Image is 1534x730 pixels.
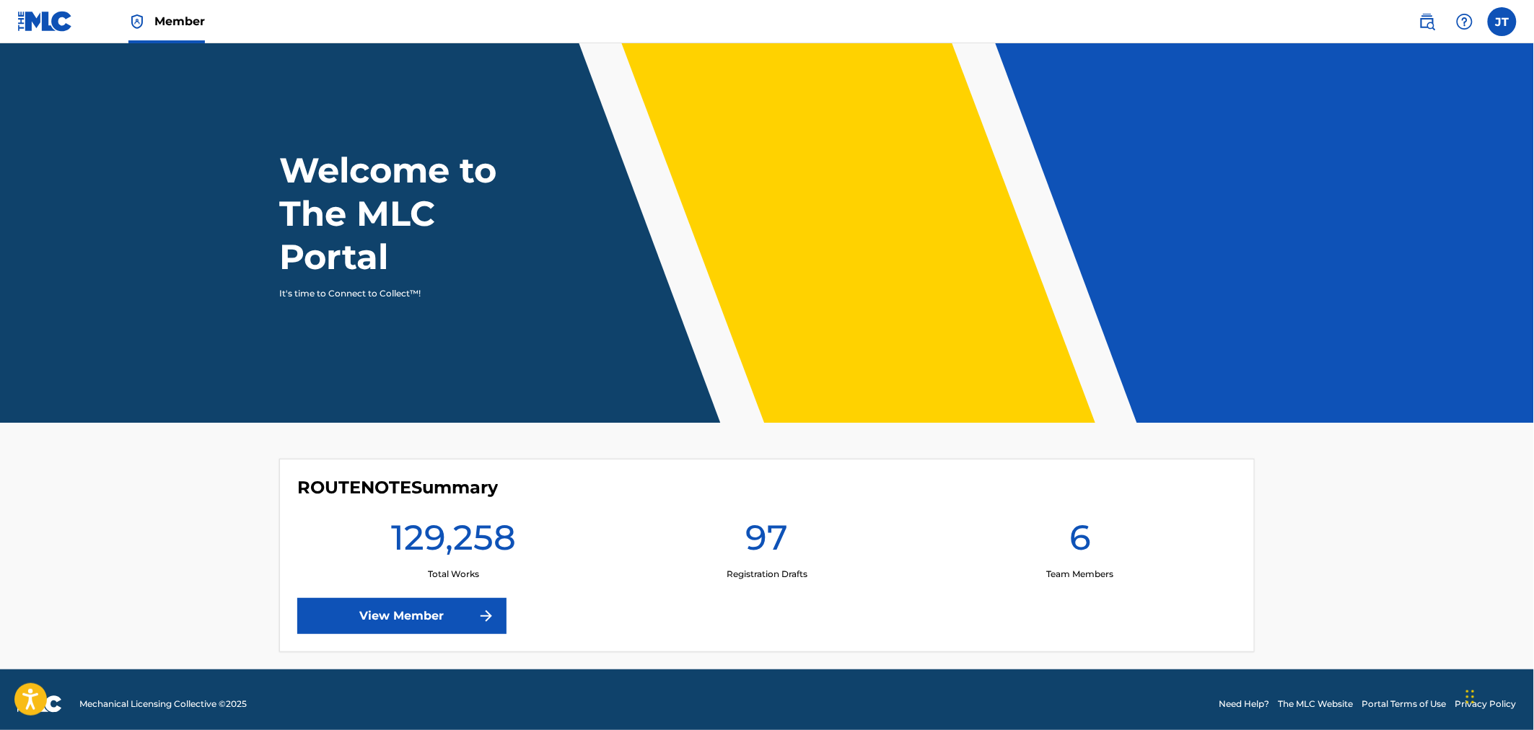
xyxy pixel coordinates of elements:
h1: 129,258 [391,516,516,568]
p: Registration Drafts [727,568,807,581]
a: The MLC Website [1279,698,1354,711]
div: User Menu [1488,7,1517,36]
img: MLC Logo [17,11,73,32]
span: Member [154,13,205,30]
h1: 6 [1069,516,1091,568]
a: Public Search [1413,7,1442,36]
a: Need Help? [1219,698,1270,711]
p: Total Works [428,568,479,581]
div: Drag [1466,675,1475,718]
a: Privacy Policy [1455,698,1517,711]
img: Top Rightsholder [128,13,146,30]
h1: 97 [745,516,788,568]
a: Portal Terms of Use [1362,698,1447,711]
p: Team Members [1046,568,1113,581]
img: help [1456,13,1473,30]
iframe: Chat Widget [1462,661,1534,730]
h1: Welcome to The MLC Portal [279,149,549,278]
a: View Member [297,598,507,634]
img: search [1419,13,1436,30]
h4: ROUTENOTE [297,477,498,498]
div: Help [1450,7,1479,36]
span: Mechanical Licensing Collective © 2025 [79,698,247,711]
img: f7272a7cc735f4ea7f67.svg [478,607,495,625]
p: It's time to Connect to Collect™! [279,287,530,300]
